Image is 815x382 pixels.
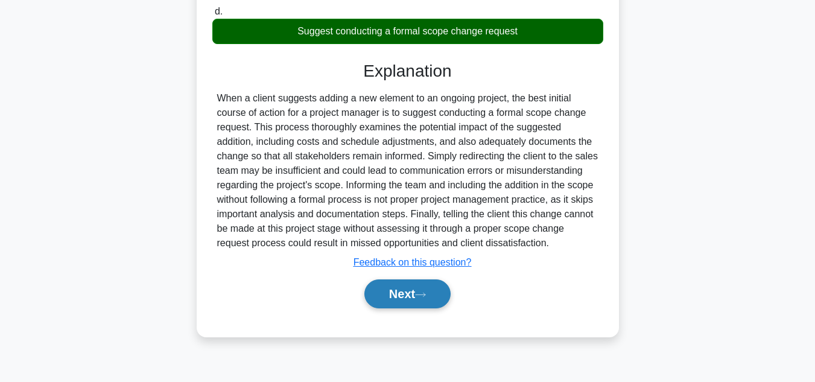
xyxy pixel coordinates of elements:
h3: Explanation [220,61,596,81]
div: When a client suggests adding a new element to an ongoing project, the best initial course of act... [217,91,598,250]
button: Next [364,279,451,308]
div: Suggest conducting a formal scope change request [212,19,603,44]
span: d. [215,6,223,16]
a: Feedback on this question? [354,257,472,267]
